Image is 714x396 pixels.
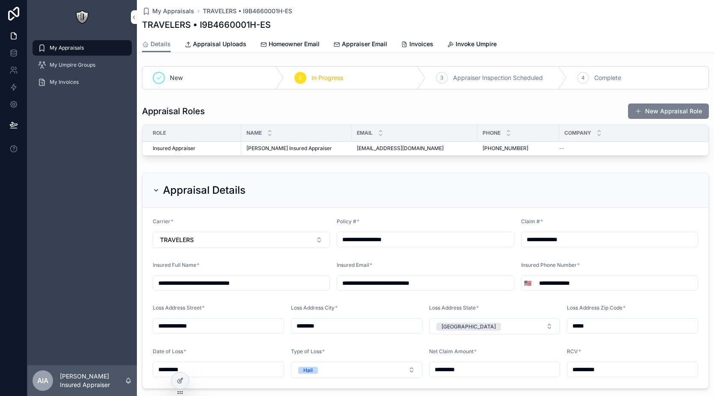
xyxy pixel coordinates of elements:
[291,304,335,311] span: Loss Address City
[521,218,540,225] span: Claim #
[27,34,137,101] div: scrollable content
[50,44,84,51] span: My Appraisals
[203,7,292,15] a: TRAVELERS • I9B4660001H-ES
[521,262,577,268] span: Insured Phone Number
[337,218,356,225] span: Policy #
[33,40,132,56] a: My Appraisals
[50,79,79,86] span: My Invoices
[567,348,578,355] span: RCV
[153,348,183,355] span: Date of Loss
[564,130,591,136] span: Company
[521,275,534,291] button: Select Button
[33,57,132,73] a: My Umpire Groups
[269,40,320,48] span: Homeowner Email
[142,7,194,15] a: My Appraisals
[170,74,183,82] span: New
[152,7,194,15] span: My Appraisals
[50,62,95,68] span: My Umpire Groups
[60,372,125,389] p: [PERSON_NAME] Insured Appraiser
[429,318,560,334] button: Select Button
[311,74,343,82] span: In Progress
[401,36,433,53] a: Invoices
[142,105,205,117] h1: Appraisal Roles
[153,218,170,225] span: Carrier
[453,74,543,82] span: Appraiser Inspection Scheduled
[153,130,166,136] span: Role
[303,367,313,374] div: Hail
[291,348,322,355] span: Type of Loss
[153,145,196,152] span: Insured Appraiser
[160,236,194,244] span: TRAVELERS
[337,262,369,268] span: Insured Email
[524,279,531,287] span: 🇺🇸
[440,74,443,81] span: 3
[163,183,246,197] h2: Appraisal Details
[357,130,373,136] span: Email
[628,103,709,119] button: New Appraisal Role
[357,145,444,152] span: [EMAIL_ADDRESS][DOMAIN_NAME]
[184,36,246,53] a: Appraisal Uploads
[342,40,387,48] span: Appraiser Email
[193,40,246,48] span: Appraisal Uploads
[581,74,585,81] span: 4
[246,130,262,136] span: Name
[246,145,332,152] span: [PERSON_NAME] Insured Appraiser
[75,10,89,24] img: App logo
[142,19,271,31] h1: TRAVELERS • I9B4660001H-ES
[33,74,132,90] a: My Invoices
[260,36,320,53] a: Homeowner Email
[429,348,474,355] span: Net Claim Amount
[567,304,622,311] span: Loss Address Zip Code
[483,145,528,152] span: [PHONE_NUMBER]
[409,40,433,48] span: Invoices
[559,145,564,152] span: --
[429,304,476,311] span: Loss Address State
[299,74,302,81] span: 2
[291,362,422,378] button: Select Button
[153,304,201,311] span: Loss Address Street
[594,74,621,82] span: Complete
[153,262,196,268] span: Insured Full Name
[456,40,497,48] span: Invoke Umpire
[142,36,171,53] a: Details
[441,323,496,331] div: [GEOGRAPHIC_DATA]
[153,232,330,248] button: Select Button
[37,375,48,386] span: AIA
[447,36,497,53] a: Invoke Umpire
[333,36,387,53] a: Appraiser Email
[483,130,501,136] span: Phone
[151,40,171,48] span: Details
